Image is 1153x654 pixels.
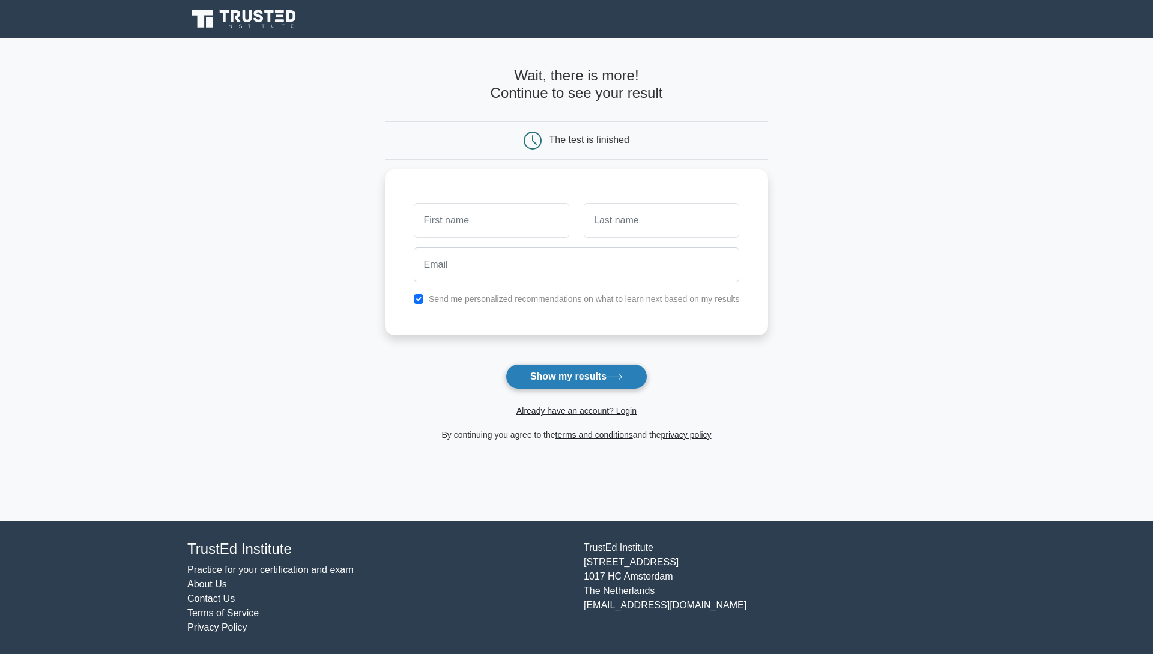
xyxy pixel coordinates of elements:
[414,203,569,238] input: First name
[516,406,637,416] a: Already have an account? Login
[506,364,647,389] button: Show my results
[584,203,739,238] input: Last name
[555,430,633,440] a: terms and conditions
[414,247,740,282] input: Email
[549,135,629,145] div: The test is finished
[661,430,712,440] a: privacy policy
[576,540,973,635] div: TrustEd Institute [STREET_ADDRESS] 1017 HC Amsterdam The Netherlands [EMAIL_ADDRESS][DOMAIN_NAME]
[385,67,769,102] h4: Wait, there is more! Continue to see your result
[187,565,354,575] a: Practice for your certification and exam
[187,608,259,618] a: Terms of Service
[429,294,740,304] label: Send me personalized recommendations on what to learn next based on my results
[187,622,247,632] a: Privacy Policy
[187,579,227,589] a: About Us
[187,593,235,604] a: Contact Us
[378,428,776,442] div: By continuing you agree to the and the
[187,540,569,558] h4: TrustEd Institute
